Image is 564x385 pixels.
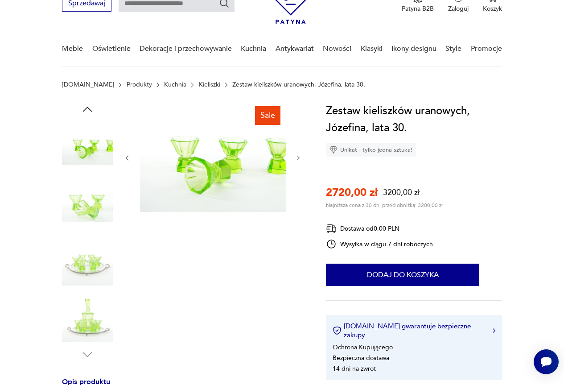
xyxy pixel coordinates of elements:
[199,81,220,88] a: Kieliszki
[62,234,113,285] img: Zdjęcie produktu Zestaw kieliszków uranowych, Józefina, lata 30.
[493,328,495,333] img: Ikona strzałki w prawo
[232,81,365,88] p: Zestaw kieliszków uranowych, Józefina, lata 30.
[276,32,314,66] a: Antykwariat
[448,4,469,13] p: Zaloguj
[326,103,502,137] h1: Zestaw kieliszków uranowych, Józefina, lata 30.
[333,322,495,339] button: [DOMAIN_NAME] gwarantuje bezpieczne zakupy
[140,103,286,212] img: Zdjęcie produktu Zestaw kieliszków uranowych, Józefina, lata 30.
[402,4,434,13] p: Patyna B2B
[62,120,113,171] img: Zdjęcie produktu Zestaw kieliszków uranowych, Józefina, lata 30.
[361,32,383,66] a: Klasyki
[333,326,342,335] img: Ikona certyfikatu
[445,32,461,66] a: Style
[62,32,83,66] a: Meble
[140,32,232,66] a: Dekoracje i przechowywanie
[329,146,338,154] img: Ikona diamentu
[62,178,113,228] img: Zdjęcie produktu Zestaw kieliszków uranowych, Józefina, lata 30.
[391,32,436,66] a: Ikony designu
[333,354,389,362] li: Bezpieczna dostawa
[255,106,280,125] div: Sale
[471,32,502,66] a: Promocje
[62,81,114,88] a: [DOMAIN_NAME]
[326,202,443,209] p: Najniższa cena z 30 dni przed obniżką: 3200,00 zł
[127,81,152,88] a: Produkty
[62,291,113,342] img: Zdjęcie produktu Zestaw kieliszków uranowych, Józefina, lata 30.
[333,343,393,352] li: Ochrona Kupującego
[326,264,479,286] button: Dodaj do koszyka
[241,32,266,66] a: Kuchnia
[62,1,111,7] a: Sprzedawaj
[164,81,186,88] a: Kuchnia
[326,223,433,234] div: Dostawa od 0,00 PLN
[326,239,433,249] div: Wysyłka w ciągu 7 dni roboczych
[326,185,378,200] p: 2720,00 zł
[326,143,416,157] div: Unikat - tylko jedna sztuka!
[326,223,337,234] img: Ikona dostawy
[383,187,420,198] p: 3200,00 zł
[323,32,351,66] a: Nowości
[92,32,131,66] a: Oświetlenie
[534,349,559,374] iframe: Smartsupp widget button
[333,364,376,373] li: 14 dni na zwrot
[483,4,502,13] p: Koszyk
